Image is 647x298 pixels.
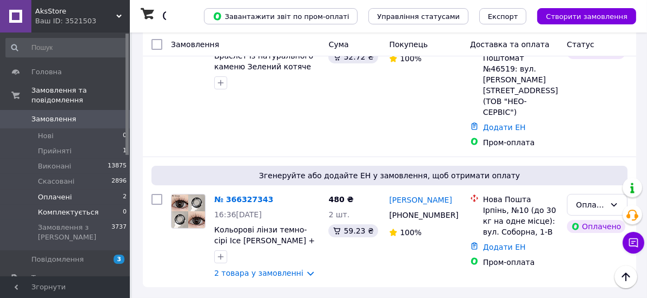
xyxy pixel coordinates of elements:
[214,195,273,204] a: № 366327343
[38,192,72,202] span: Оплачені
[38,131,54,141] span: Нові
[328,40,348,49] span: Cума
[400,54,421,63] span: 100%
[328,50,378,63] div: 52.72 ₴
[214,225,320,267] a: Кольорові лінзи темно-сірі Ice [PERSON_NAME] + контейнер для зберігання в подарунок
[214,210,262,219] span: 16:36[DATE]
[483,137,558,148] div: Пром-оплата
[213,11,349,21] span: Завантажити звіт по пром-оплаті
[470,40,550,49] span: Доставка та оплата
[38,177,75,186] span: Скасовані
[171,194,206,229] a: Фото товару
[567,220,625,233] div: Оплачено
[389,195,452,205] a: [PERSON_NAME]
[214,269,303,277] a: 2 товара у замовленні
[377,12,460,21] span: Управління статусами
[389,211,458,219] span: [PHONE_NUMBER]
[214,51,313,82] a: Браслет із натурального каменю Зелений котяче око
[38,208,98,217] span: Комплектується
[328,224,378,237] div: 59.23 ₴
[31,255,84,264] span: Повідомлення
[479,8,527,24] button: Експорт
[156,170,623,181] span: Згенеруйте або додайте ЕН у замовлення, щоб отримати оплату
[537,8,636,24] button: Створити замовлення
[567,40,595,49] span: Статус
[204,8,358,24] button: Завантажити звіт по пром-оплаті
[171,40,219,49] span: Замовлення
[111,177,127,186] span: 2896
[368,8,468,24] button: Управління статусами
[123,146,127,156] span: 1
[623,232,644,254] button: Чат з покупцем
[400,228,421,237] span: 100%
[483,194,558,205] div: Нова Пошта
[171,195,205,228] img: Фото товару
[31,67,62,77] span: Головна
[546,12,628,21] span: Створити замовлення
[111,223,127,242] span: 3737
[123,192,127,202] span: 2
[5,38,128,57] input: Пошук
[576,199,605,211] div: Оплачено
[31,114,76,124] span: Замовлення
[483,257,558,268] div: Пром-оплата
[38,223,111,242] span: Замовлення з [PERSON_NAME]
[483,31,558,118] div: [GEOGRAPHIC_DATA] ([GEOGRAPHIC_DATA].), Поштомат №46519: вул. [PERSON_NAME][STREET_ADDRESS] (ТОВ ...
[162,10,272,23] h1: Список замовлень
[38,161,71,171] span: Виконані
[35,16,130,26] div: Ваш ID: 3521503
[108,161,127,171] span: 13875
[615,265,637,288] button: Наверх
[488,12,518,21] span: Експорт
[526,11,636,20] a: Створити замовлення
[328,195,353,204] span: 480 ₴
[483,123,526,132] a: Додати ЕН
[123,208,127,217] span: 0
[31,273,100,283] span: Товари та послуги
[38,146,71,156] span: Прийняті
[114,255,124,264] span: 3
[123,131,127,141] span: 0
[389,40,427,49] span: Покупець
[31,86,130,105] span: Замовлення та повідомлення
[483,205,558,237] div: Ірпінь, №10 (до 30 кг на одне місце): вул. Соборна, 1-В
[483,243,526,251] a: Додати ЕН
[328,210,349,219] span: 2 шт.
[35,7,116,16] span: AksStore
